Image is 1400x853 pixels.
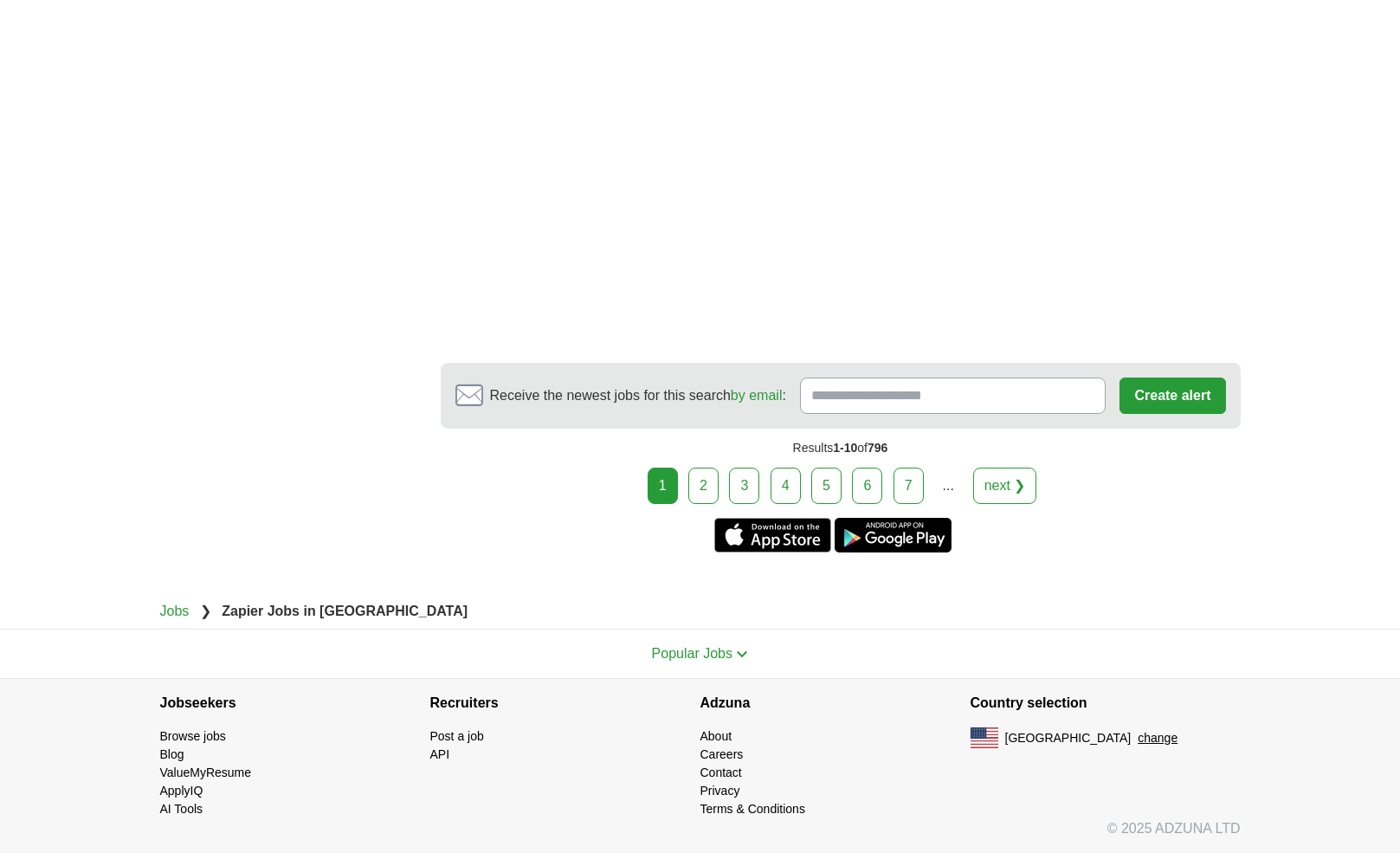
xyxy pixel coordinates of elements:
[771,468,801,504] a: 4
[700,729,732,743] a: About
[652,646,732,661] span: Popular Jobs
[714,518,831,553] a: Get the iPhone app
[430,729,484,743] a: Post a job
[1119,378,1225,414] button: Create alert
[700,802,805,816] a: Terms & Conditions
[160,784,203,798] a: ApplyIQ
[811,468,842,504] a: 5
[700,784,740,798] a: Privacy
[160,766,252,779] a: ValueMyResume
[648,468,678,504] div: 1
[1005,729,1132,747] span: [GEOGRAPHIC_DATA]
[700,766,742,779] a: Contact
[833,441,857,455] span: 1-10
[971,679,1241,727] h4: Country selection
[700,747,744,761] a: Careers
[490,385,786,406] span: Receive the newest jobs for this search :
[931,469,965,503] div: ...
[973,468,1037,504] a: next ❯
[736,650,748,658] img: toggle icon
[1138,729,1177,747] button: change
[835,518,952,553] a: Get the Android app
[688,468,719,504] a: 2
[868,441,887,455] span: 796
[731,388,783,403] a: by email
[200,604,211,618] span: ❯
[160,604,190,618] a: Jobs
[160,802,203,816] a: AI Tools
[160,729,226,743] a: Browse jobs
[222,604,468,618] strong: Zapier Jobs in [GEOGRAPHIC_DATA]
[441,429,1241,468] div: Results of
[894,468,924,504] a: 7
[146,818,1255,853] div: © 2025 ADZUNA LTD
[160,747,184,761] a: Blog
[852,468,882,504] a: 6
[430,747,450,761] a: API
[729,468,759,504] a: 3
[971,727,998,748] img: US flag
